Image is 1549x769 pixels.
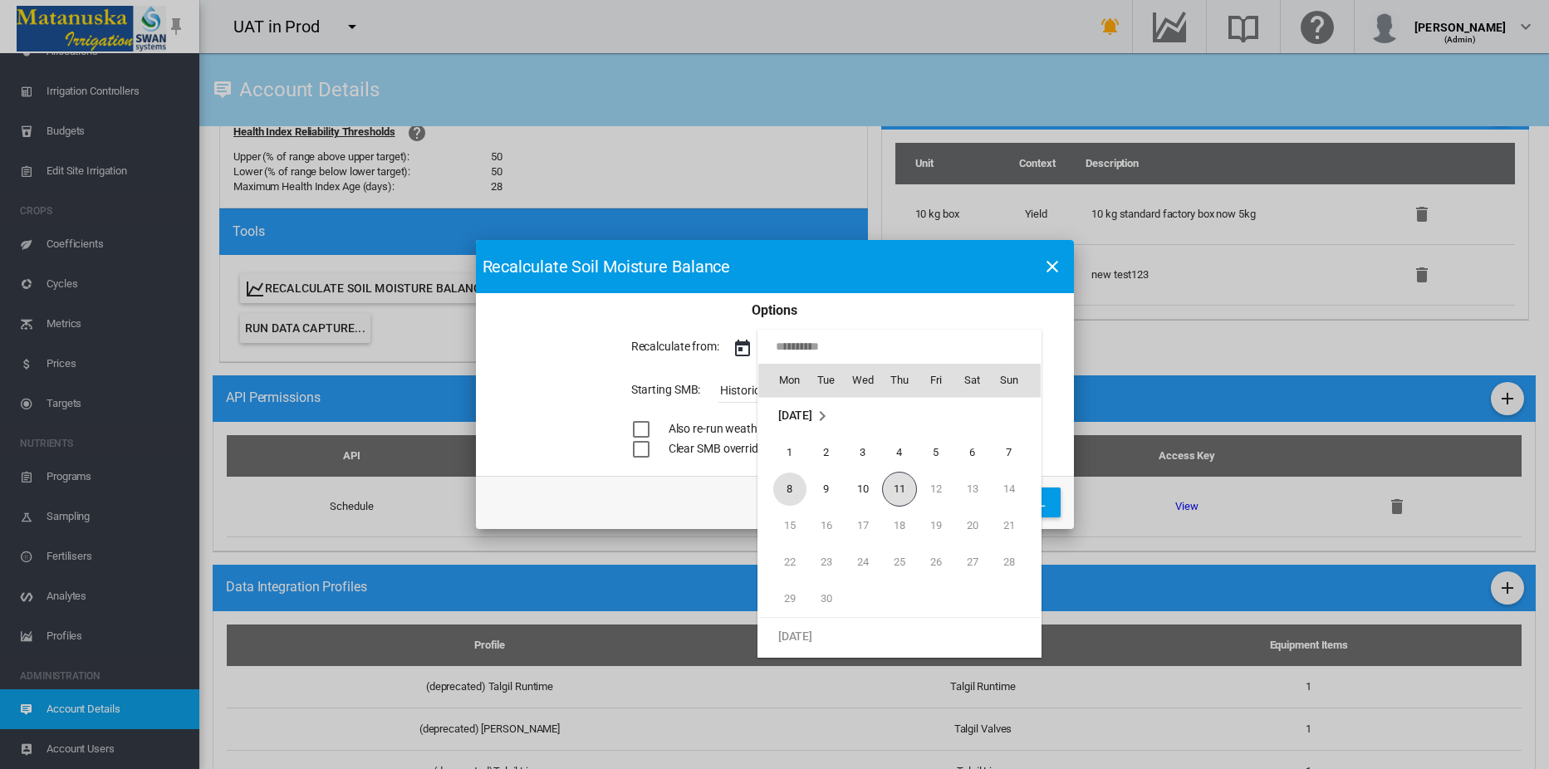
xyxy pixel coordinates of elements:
[845,544,881,580] td: Wednesday September 24 2025
[881,507,918,544] td: Thursday September 18 2025
[954,507,991,544] td: Saturday September 20 2025
[954,471,991,507] td: Saturday September 13 2025
[808,471,845,507] td: Tuesday September 9 2025
[810,436,843,469] span: 2
[846,473,880,506] span: 10
[758,544,1041,580] tr: Week 4
[991,544,1041,580] td: Sunday September 28 2025
[758,398,1041,435] tr: Week undefined
[778,629,812,643] span: [DATE]
[758,434,808,471] td: Monday September 1 2025
[882,472,917,507] span: 11
[758,618,1041,655] tr: Week undefined
[778,409,812,422] span: [DATE]
[758,471,1041,507] tr: Week 2
[991,507,1041,544] td: Sunday September 21 2025
[758,364,808,397] th: Mon
[758,507,1041,544] tr: Week 3
[758,544,808,580] td: Monday September 22 2025
[758,580,808,618] td: Monday September 29 2025
[808,434,845,471] td: Tuesday September 2 2025
[919,436,953,469] span: 5
[773,473,806,506] span: 8
[956,436,989,469] span: 6
[881,544,918,580] td: Thursday September 25 2025
[808,580,845,618] td: Tuesday September 30 2025
[918,544,954,580] td: Friday September 26 2025
[918,434,954,471] td: Friday September 5 2025
[846,436,880,469] span: 3
[808,544,845,580] td: Tuesday September 23 2025
[758,507,808,544] td: Monday September 15 2025
[845,471,881,507] td: Wednesday September 10 2025
[954,434,991,471] td: Saturday September 6 2025
[954,364,991,397] th: Sat
[993,436,1026,469] span: 7
[758,471,808,507] td: Monday September 8 2025
[991,434,1041,471] td: Sunday September 7 2025
[881,434,918,471] td: Thursday September 4 2025
[758,580,1041,618] tr: Week 5
[810,473,843,506] span: 9
[758,398,1041,435] td: September 2025
[918,471,954,507] td: Friday September 12 2025
[845,364,881,397] th: Wed
[845,434,881,471] td: Wednesday September 3 2025
[883,436,916,469] span: 4
[758,364,1041,657] md-calendar: Calendar
[991,364,1041,397] th: Sun
[991,471,1041,507] td: Sunday September 14 2025
[918,364,954,397] th: Fri
[881,364,918,397] th: Thu
[845,507,881,544] td: Wednesday September 17 2025
[773,436,806,469] span: 1
[918,507,954,544] td: Friday September 19 2025
[808,507,845,544] td: Tuesday September 16 2025
[808,364,845,397] th: Tue
[881,471,918,507] td: Thursday September 11 2025
[954,544,991,580] td: Saturday September 27 2025
[758,434,1041,471] tr: Week 1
